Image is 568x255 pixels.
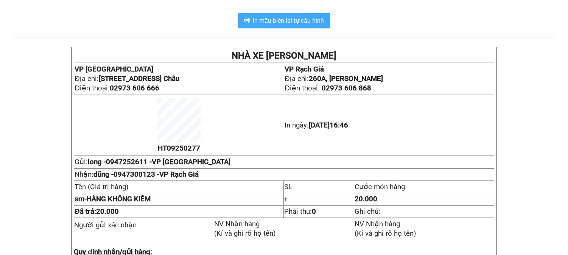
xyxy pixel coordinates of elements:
[232,50,336,61] strong: NHÀ XE [PERSON_NAME]
[75,158,230,166] span: Gửi:
[159,170,199,179] span: VP Rạch Giá
[330,121,348,129] span: 16:46
[214,229,276,238] span: (Kí và ghi rõ họ tên)
[244,17,250,25] span: printer
[355,195,377,203] span: 20.000
[75,84,159,92] span: Điện thoại:
[75,75,179,83] span: Địa chỉ:
[355,229,416,238] span: (Kí và ghi rõ họ tên)
[285,84,371,92] span: Điện thoại:
[75,65,153,73] span: VP [GEOGRAPHIC_DATA]
[322,84,371,92] span: 02973 606 868
[74,221,137,229] span: Người gửi xác nhận
[309,121,348,129] span: [DATE]
[88,158,230,166] span: long -
[110,84,159,92] span: 02973 606 666
[93,170,199,179] span: dũng -
[285,75,383,83] span: Địa chỉ:
[75,207,118,216] span: Đã trả:
[99,75,179,83] strong: [STREET_ADDRESS] Châu
[312,207,316,216] strong: 0
[214,220,260,228] span: NV Nhận hàng
[114,170,199,179] span: 0947300123 -
[285,121,348,129] span: In ngày:
[355,183,405,191] span: Cước món hàng
[96,207,119,216] span: 20.000
[75,195,84,203] span: sm
[285,65,324,73] span: VP Rạch Giá
[106,158,230,166] span: 0947252611 -
[284,207,316,216] span: Phải thu:
[75,195,151,203] strong: HÀNG KHÔNG KIỂM
[309,75,383,83] strong: 260A, [PERSON_NAME]
[284,196,287,202] span: 1
[253,16,324,25] span: In mẫu biên lai tự cấu hình
[238,13,330,28] button: printerIn mẫu biên lai tự cấu hình
[75,183,129,191] span: Tên (Giá trị hàng)
[158,144,200,152] span: HT09250277
[152,158,230,166] span: VP [GEOGRAPHIC_DATA]
[75,170,199,179] span: Nhận:
[284,183,292,191] span: SL
[355,220,400,228] span: NV Nhận hàng
[75,195,87,203] span: -
[355,207,380,216] span: Ghi chú:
